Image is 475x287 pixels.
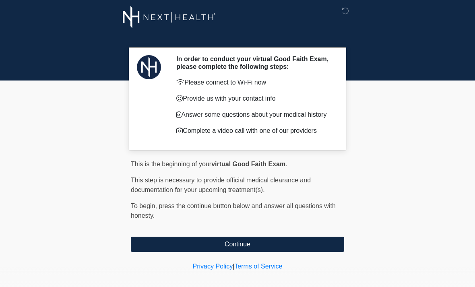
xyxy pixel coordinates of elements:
[131,177,311,193] span: This step is necessary to provide official medical clearance and documentation for your upcoming ...
[234,263,282,270] a: Terms of Service
[131,202,336,219] span: press the continue button below and answer all questions with honesty.
[125,29,350,44] h1: ‎ ‎ ‎
[233,263,234,270] a: |
[131,161,211,167] span: This is the beginning of your
[193,263,233,270] a: Privacy Policy
[176,110,332,120] p: Answer some questions about your medical history
[176,126,332,136] p: Complete a video call with one of our providers
[131,202,159,209] span: To begin,
[137,55,161,79] img: Agent Avatar
[176,55,332,70] h2: In order to conduct your virtual Good Faith Exam, please complete the following steps:
[176,94,332,103] p: Provide us with your contact info
[285,161,287,167] span: .
[176,78,332,87] p: Please connect to Wi-Fi now
[123,6,216,28] img: Next-Health Woodland Hills Logo
[131,237,344,252] button: Continue
[211,161,285,167] strong: virtual Good Faith Exam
